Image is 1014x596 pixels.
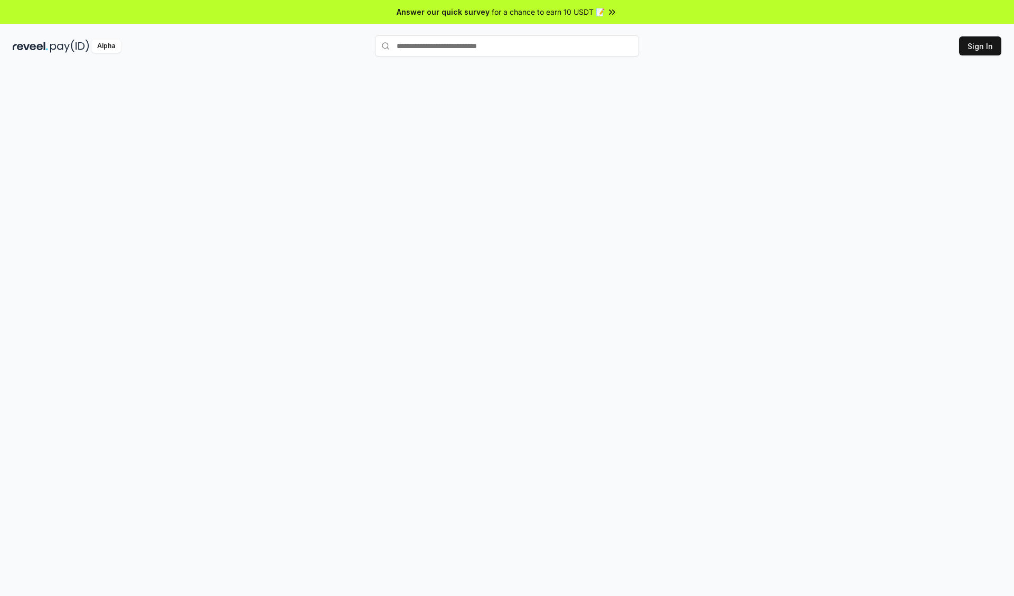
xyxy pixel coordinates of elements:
button: Sign In [959,36,1001,55]
img: reveel_dark [13,40,48,53]
span: Answer our quick survey [397,6,490,17]
img: pay_id [50,40,89,53]
div: Alpha [91,40,121,53]
span: for a chance to earn 10 USDT 📝 [492,6,605,17]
